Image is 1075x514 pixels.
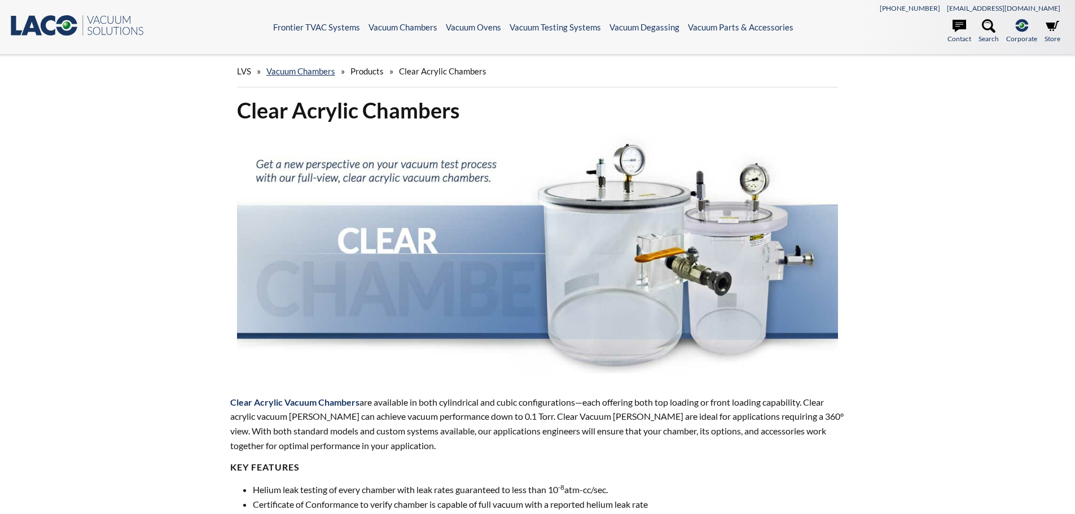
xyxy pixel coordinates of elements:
a: Vacuum Chambers [266,66,335,76]
div: » » » [237,55,839,87]
span: Clear Acrylic Vacuum Chambers [230,397,359,407]
span: Corporate [1006,33,1037,44]
a: Contact [947,19,971,44]
p: are available in both cylindrical and cubic configurations—each offering both top loading or fron... [230,395,845,453]
span: Products [350,66,384,76]
a: Vacuum Chambers [368,22,437,32]
a: Vacuum Parts & Accessories [688,22,793,32]
li: Helium leak testing of every chamber with leak rates guaranteed to less than 10 atm-cc/sec. [253,482,845,497]
sup: -8 [558,483,564,491]
h4: KEY FEATURES [230,462,845,473]
a: [EMAIL_ADDRESS][DOMAIN_NAME] [947,4,1060,12]
a: Store [1045,19,1060,44]
a: Frontier TVAC Systems [273,22,360,32]
a: Vacuum Testing Systems [510,22,601,32]
img: Clear Chambers header [237,133,839,374]
span: LVS [237,66,251,76]
a: Vacuum Degassing [609,22,679,32]
a: [PHONE_NUMBER] [880,4,940,12]
li: Certificate of Conformance to verify chamber is capable of full vacuum with a reported helium lea... [253,497,845,512]
a: Vacuum Ovens [446,22,501,32]
h1: Clear Acrylic Chambers [237,96,839,124]
a: Search [979,19,999,44]
span: Clear Acrylic Chambers [399,66,486,76]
